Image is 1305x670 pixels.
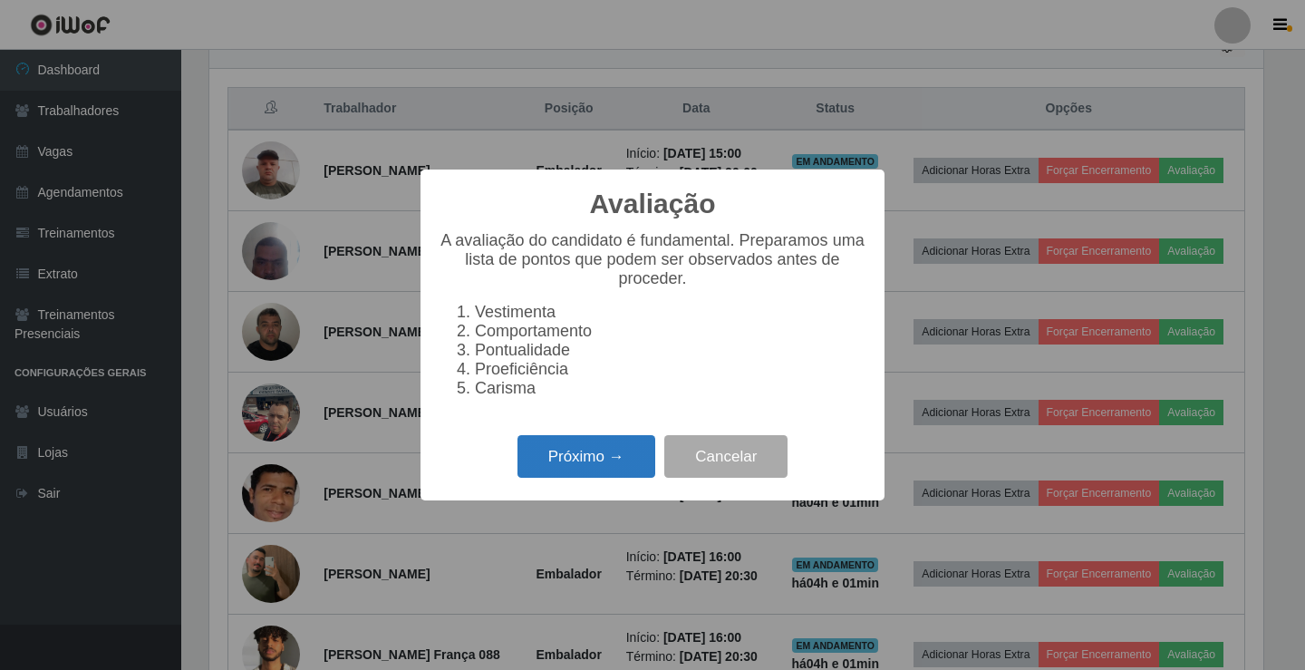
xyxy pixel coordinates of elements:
[475,379,866,398] li: Carisma
[517,435,655,478] button: Próximo →
[664,435,788,478] button: Cancelar
[475,322,866,341] li: Comportamento
[475,360,866,379] li: Proeficiência
[590,188,716,220] h2: Avaliação
[475,341,866,360] li: Pontualidade
[475,303,866,322] li: Vestimenta
[439,231,866,288] p: A avaliação do candidato é fundamental. Preparamos uma lista de pontos que podem ser observados a...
